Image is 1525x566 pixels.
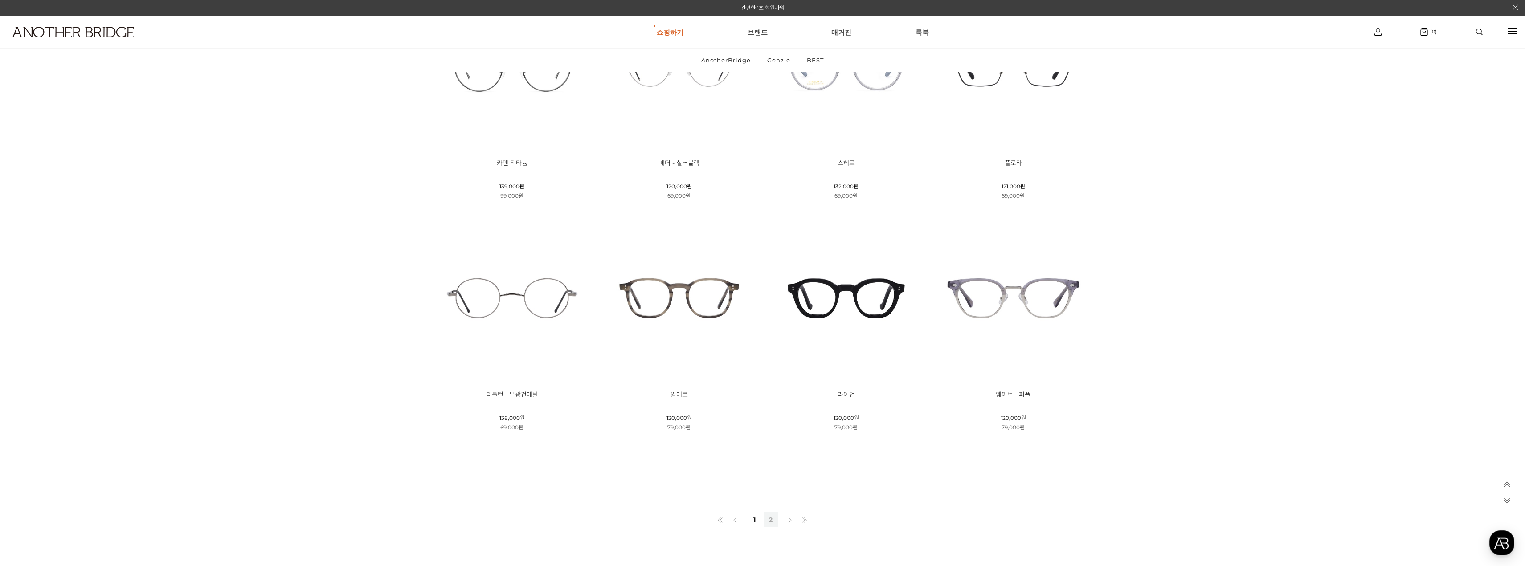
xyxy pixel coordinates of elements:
span: 카멘 티타늄 [497,159,527,167]
a: 대화 [59,282,115,305]
a: 홈 [3,282,59,305]
span: 132,000원 [834,183,859,190]
span: 69,000원 [834,192,858,199]
a: BEST [799,49,831,72]
a: (0) [1420,28,1437,36]
span: 79,000원 [667,424,691,431]
span: 138,000원 [499,415,525,421]
a: Genzie [760,49,798,72]
span: 설정 [138,296,148,303]
img: cart [1374,28,1382,36]
a: 간편한 1초 회원가입 [741,4,785,11]
img: ライマン 블랙 글라스 - 다양한 스타일에 어울리는 세련된 디자인의 아이웨어 이미지 [766,218,927,379]
a: 라이먼 [838,391,855,398]
span: 대화 [82,296,92,303]
a: 리틀턴 - 무광건메탈 [486,391,538,398]
span: 69,000원 [1002,192,1025,199]
span: 69,000원 [667,192,691,199]
a: 설정 [115,282,171,305]
img: search [1476,29,1483,35]
a: 스헤르 [838,160,855,167]
img: logo [12,27,134,37]
a: 쇼핑하기 [657,16,683,48]
span: 99,000원 [500,192,523,199]
a: 페더 - 실버블랙 [659,160,699,167]
span: 120,000원 [834,415,859,421]
a: 웨이번 - 퍼플 [996,391,1030,398]
span: 120,000원 [1001,415,1026,421]
a: 알메르 [671,391,688,398]
img: 웨이번 - 퍼플 독특한 디자인의 보라색 안경 이미지 [933,218,1094,379]
span: 홈 [28,296,33,303]
span: 139,000원 [499,183,524,190]
a: 플로라 [1005,160,1022,167]
span: 79,000원 [834,424,858,431]
a: 2 [764,512,778,527]
span: 알메르 [671,391,688,399]
span: 플로라 [1005,159,1022,167]
a: 브랜드 [748,16,768,48]
a: 룩북 [916,16,929,48]
span: 리틀턴 - 무광건메탈 [486,391,538,399]
span: 121,000원 [1002,183,1025,190]
a: AnotherBridge [694,49,758,72]
a: 매거진 [831,16,851,48]
img: 알메르 - 모던한 그레이 레오파드 안경, 다양한 스타일에 어울리는 아이웨어 이미지 [599,218,760,379]
span: 79,000원 [1002,424,1025,431]
span: 라이먼 [838,391,855,399]
span: 스헤르 [838,159,855,167]
span: 웨이번 - 퍼플 [996,391,1030,399]
a: logo [4,27,233,59]
span: 페더 - 실버블랙 [659,159,699,167]
span: 120,000원 [666,415,692,421]
span: 69,000원 [500,424,523,431]
a: 1 [747,512,762,527]
a: 카멘 티타늄 [497,160,527,167]
img: cart [1420,28,1428,36]
img: 리틀턴 - 무광건메탈 안경 - 세련된 디자인의 실버 안경 이미지 [432,218,593,379]
span: (0) [1428,29,1437,35]
span: 120,000원 [666,183,692,190]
